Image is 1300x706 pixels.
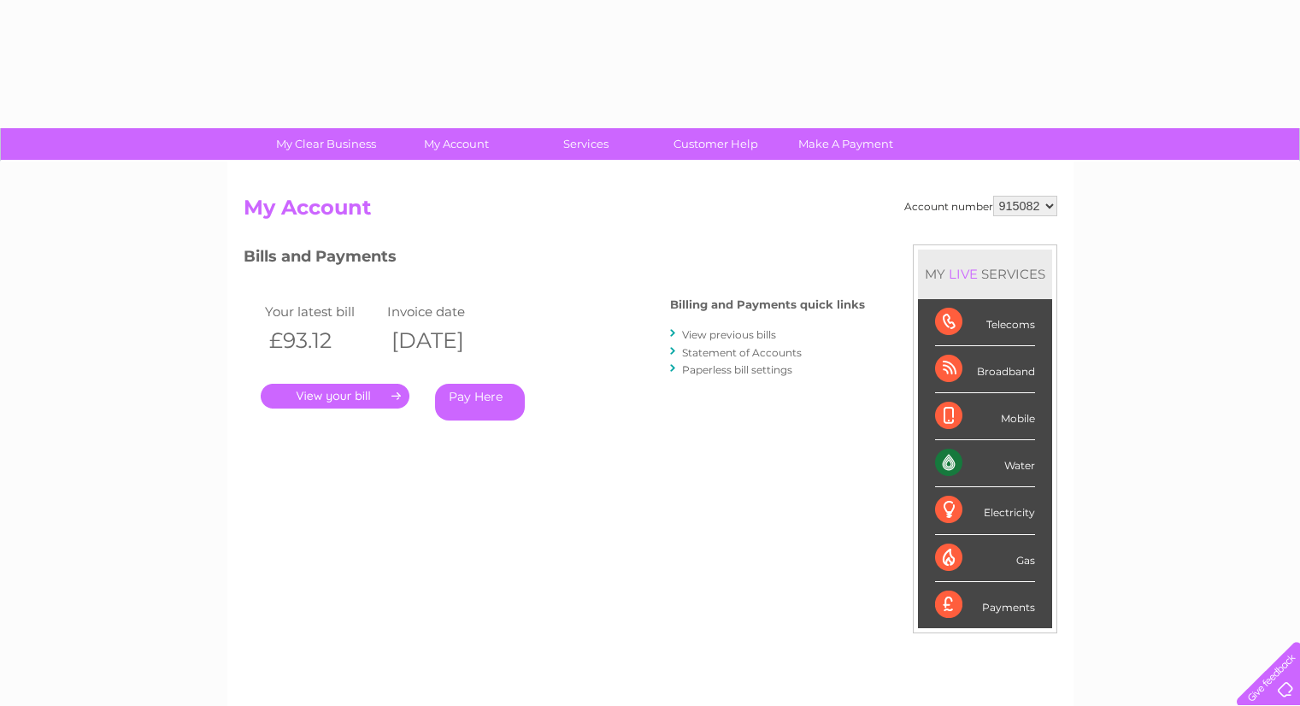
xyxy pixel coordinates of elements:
a: My Account [385,128,526,160]
div: MY SERVICES [918,250,1052,298]
a: Paperless bill settings [682,363,792,376]
a: Services [515,128,656,160]
div: Gas [935,535,1035,582]
a: Statement of Accounts [682,346,802,359]
h2: My Account [244,196,1057,228]
th: £93.12 [261,323,384,358]
div: Broadband [935,346,1035,393]
a: . [261,384,409,409]
a: Make A Payment [775,128,916,160]
div: Telecoms [935,299,1035,346]
div: Payments [935,582,1035,628]
th: [DATE] [383,323,506,358]
a: Customer Help [645,128,786,160]
div: LIVE [945,266,981,282]
a: My Clear Business [256,128,397,160]
div: Electricity [935,487,1035,534]
div: Water [935,440,1035,487]
div: Mobile [935,393,1035,440]
h3: Bills and Payments [244,244,865,274]
td: Invoice date [383,300,506,323]
a: View previous bills [682,328,776,341]
td: Your latest bill [261,300,384,323]
a: Pay Here [435,384,525,421]
h4: Billing and Payments quick links [670,298,865,311]
div: Account number [904,196,1057,216]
